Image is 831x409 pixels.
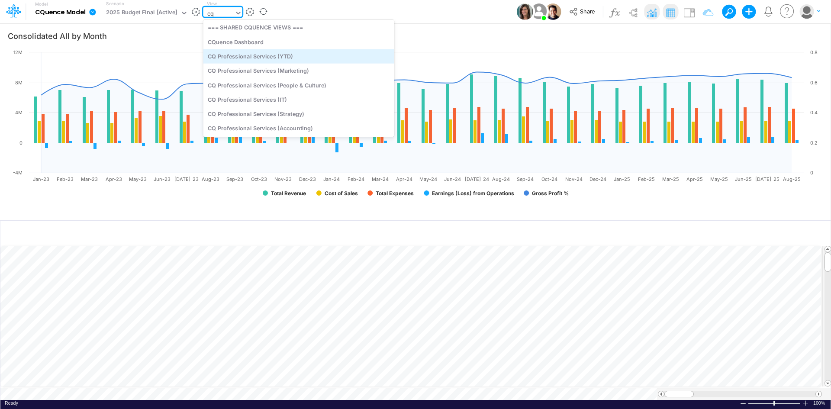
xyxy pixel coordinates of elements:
[492,176,510,182] text: Aug-24
[763,6,773,16] a: Notifications
[13,49,23,55] text: 12M
[614,176,630,182] text: Jan-25
[544,3,561,20] img: User Image Icon
[532,190,569,196] text: Gross Profit %
[226,176,243,182] text: Sep-23
[396,176,412,182] text: Apr-24
[8,225,642,242] input: Type a title here
[810,80,818,86] text: 0.6
[517,176,534,182] text: Sep-24
[810,170,813,176] text: 0
[580,8,595,14] span: Share
[5,400,18,406] div: In Ready mode
[565,176,583,182] text: Nov-24
[810,140,818,146] text: 0.2
[325,190,358,196] text: Cost of Sales
[541,176,557,182] text: Oct-24
[203,121,394,135] div: CQ Professional Services (Accounting)
[35,9,86,16] b: CQuence Model
[207,0,217,7] label: View
[372,176,389,182] text: Mar-24
[203,136,394,150] div: CQ Professional Services (Admin)
[813,400,826,406] div: Zoom level
[106,176,122,182] text: Apr-23
[783,176,801,182] text: Aug-25
[251,176,267,182] text: Oct-23
[710,176,728,182] text: May-25
[465,176,489,182] text: [DATE]-24
[740,400,747,407] div: Zoom Out
[517,3,533,20] img: User Image Icon
[203,49,394,63] div: CQ Professional Services (YTD)
[35,2,48,7] label: Model
[376,190,414,196] text: Total Expenses
[810,109,818,116] text: 0.4
[813,400,826,406] span: 100%
[203,35,394,49] div: CQuence Dashboard
[323,176,340,182] text: Jan-24
[202,176,219,182] text: Aug-23
[686,176,703,182] text: Apr-25
[735,176,752,182] text: Jun-25
[57,176,74,182] text: Feb-23
[432,190,514,196] text: Earnings (Loss) from Operations
[81,176,98,182] text: Mar-23
[638,176,655,182] text: Feb-25
[271,190,306,196] text: Total Revenue
[203,20,394,34] div: === SHARED CQUENCE VIEWS ===
[15,109,23,116] text: 4M
[529,2,548,21] img: User Image Icon
[755,176,779,182] text: [DATE]-25
[662,176,679,182] text: Mar-25
[19,140,23,146] text: 0
[773,401,775,406] div: Zoom
[15,80,23,86] text: 8M
[154,176,171,182] text: Jun-23
[348,176,364,182] text: Feb-24
[299,176,316,182] text: Dec-23
[33,176,49,182] text: Jan-23
[5,400,18,406] span: Ready
[203,64,394,78] div: CQ Professional Services (Marketing)
[13,170,23,176] text: -4M
[203,78,394,92] div: CQ Professional Services (People & Culture)
[106,0,124,7] label: Scenario
[748,400,802,406] div: Zoom
[802,400,809,406] div: Zoom In
[129,176,147,182] text: May-23
[565,5,601,19] button: Share
[589,176,606,182] text: Dec-24
[419,176,437,182] text: May-24
[274,176,292,182] text: Nov-23
[444,176,461,182] text: Jun-24
[106,8,177,18] div: 2025 Budget Final [Active]
[810,49,818,55] text: 0.8
[203,107,394,121] div: CQ Professional Services (Strategy)
[203,92,394,106] div: CQ Professional Services (IT)
[174,176,199,182] text: [DATE]-23
[7,27,738,45] input: Type a title here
